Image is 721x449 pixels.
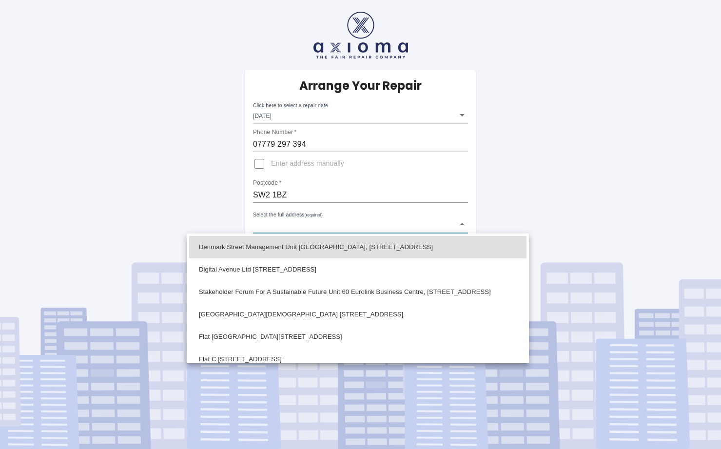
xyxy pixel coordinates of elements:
[189,326,526,348] li: Flat [GEOGRAPHIC_DATA][STREET_ADDRESS]
[189,281,526,303] li: Stakeholder Forum For A Sustainable Future Unit 60 Eurolink Business Centre, [STREET_ADDRESS]
[189,348,526,371] li: Flat C [STREET_ADDRESS]
[189,303,526,326] li: [GEOGRAPHIC_DATA][DEMOGRAPHIC_DATA] [STREET_ADDRESS]
[189,236,526,258] li: Denmark Street Management Unit [GEOGRAPHIC_DATA], [STREET_ADDRESS]
[189,258,526,281] li: Digital Avenue Ltd [STREET_ADDRESS]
